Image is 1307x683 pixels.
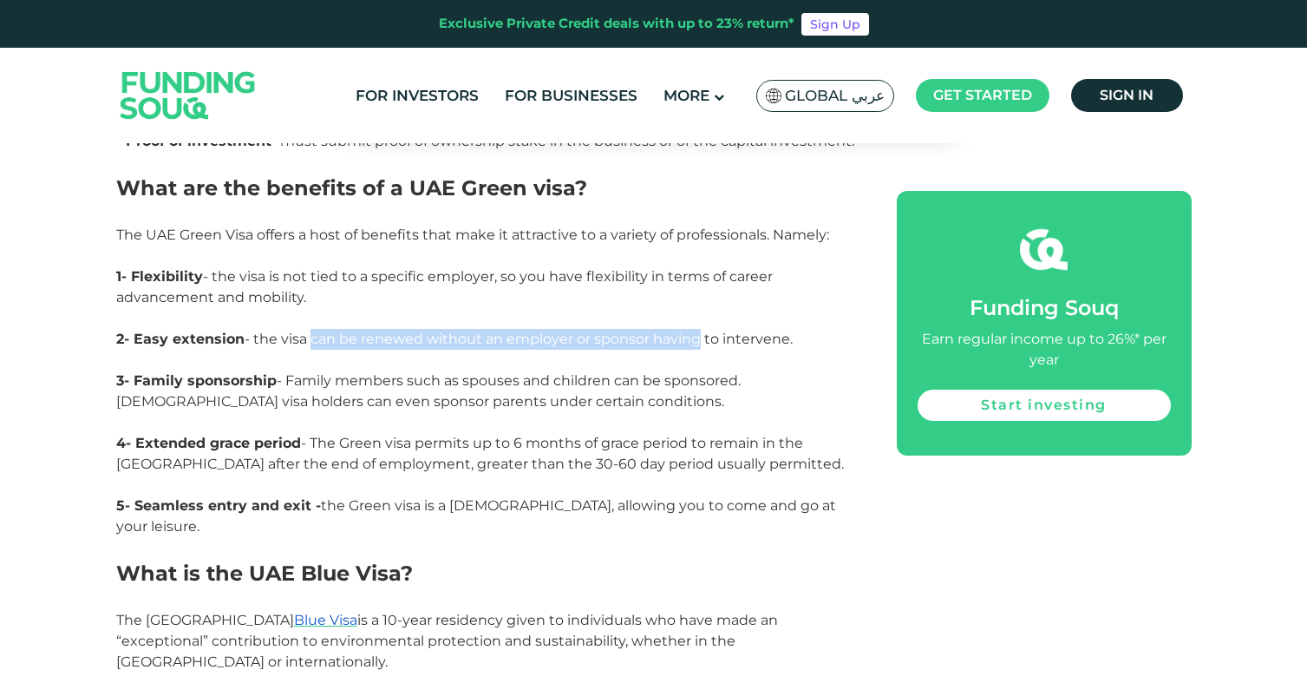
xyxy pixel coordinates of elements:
[116,227,829,243] span: The UAE Green Visa offers a host of benefits that make it attractive to a variety of professional...
[116,435,844,472] span: - The Green visa permits up to 6 months of grace period to remain in the [GEOGRAPHIC_DATA] after ...
[500,82,642,110] a: For Businesses
[439,14,794,34] div: Exclusive Private Credit deals with up to 23% return*
[785,86,885,106] span: Global عربي
[918,329,1171,371] div: Earn regular income up to 26%* per year
[116,268,203,285] strong: 1- Flexibility
[766,89,781,103] img: SA Flag
[1100,87,1153,103] span: Sign in
[663,87,709,104] span: More
[103,51,273,139] img: Logo
[918,390,1171,421] a: Start investing
[116,497,836,535] span: the Green visa is a [DEMOGRAPHIC_DATA], allowing you to come and go at your leisure.
[116,331,245,347] strong: 2- Easy extension
[801,13,869,36] a: Sign Up
[1071,79,1183,112] a: Sign in
[116,372,277,389] strong: 3- Family sponsorship
[294,612,357,628] a: Blue Visa
[116,435,301,451] strong: 4- Extended grace period
[116,175,587,200] span: What are the benefits of a UAE Green visa?
[116,268,773,305] span: - the visa is not tied to a specific employer, so you have flexibility in terms of career advance...
[116,497,321,514] strong: 5- Seamless entry and exit -
[116,372,741,410] span: - Family members such as spouses and children can be sponsored. [DEMOGRAPHIC_DATA] visa holders c...
[116,331,793,347] span: - the visa can be renewed without an employer or sponsor having to intervene.
[970,295,1119,320] span: Funding Souq
[116,561,413,586] span: What is the UAE Blue Visa?
[351,82,483,110] a: For Investors
[933,87,1032,103] span: Get started
[1020,226,1068,273] img: fsicon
